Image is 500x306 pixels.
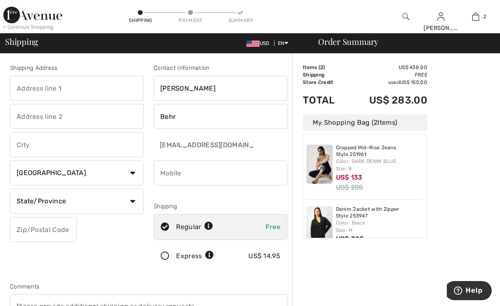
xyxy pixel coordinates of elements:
td: Shipping [303,71,347,79]
img: search the website [402,12,409,22]
td: Free [347,71,427,79]
div: Order Summary [308,37,495,46]
s: US$ 205 [336,183,363,191]
input: Address line 2 [10,104,144,129]
td: Store Credit [303,79,347,86]
td: US$ 438.00 [347,64,427,71]
a: Denim Jacket with Zipper Style 253947 [336,206,424,219]
img: My Info [437,12,444,22]
input: Last name [154,104,287,129]
div: Summary [228,17,253,24]
div: Shipping [128,17,153,24]
span: US$ 155.00 [400,79,427,85]
img: 1ère Avenue [3,7,62,23]
div: Comments [10,282,287,291]
input: Mobile [154,160,287,185]
img: US Dollar [246,40,260,47]
div: Color: DARK DENIM BLUE Size: 8 [336,158,424,173]
td: Items ( ) [303,64,347,71]
img: Cropped Mid-Rise Jeans Style 251961 [306,145,333,184]
input: Zip/Postal Code [10,217,77,242]
div: Color: Black Size: M [336,219,424,234]
td: used [347,79,427,86]
div: Shipping [154,202,287,211]
span: US$ 133 [336,173,363,181]
input: First name [154,76,287,101]
span: 2 [320,64,323,70]
img: Denim Jacket with Zipper Style 253947 [306,206,333,245]
span: USD [246,40,273,46]
div: Contact Information [154,64,287,72]
td: Total [303,86,347,114]
div: [PERSON_NAME] [424,24,458,32]
div: US$ 14.95 [248,251,280,261]
span: US$ 305 [336,235,364,243]
div: < Continue Shopping [3,23,54,31]
div: Regular [176,222,213,232]
span: 2 [374,118,377,126]
div: Payment [178,17,203,24]
span: 2 [483,13,486,20]
input: City [10,132,144,157]
a: Sign In [437,12,444,20]
td: US$ 283.00 [347,86,427,114]
div: Express [176,251,214,261]
input: E-mail [154,132,254,157]
div: Shipping Address [10,64,144,72]
span: EN [278,40,288,46]
a: 2 [459,12,493,22]
span: Shipping [5,37,38,46]
img: My Bag [472,12,479,22]
a: Cropped Mid-Rise Jeans Style 251961 [336,145,424,158]
input: Address line 1 [10,76,144,101]
div: My Shopping Bag ( Items) [303,114,427,131]
iframe: Opens a widget where you can find more information [447,281,492,302]
span: Free [265,223,280,231]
